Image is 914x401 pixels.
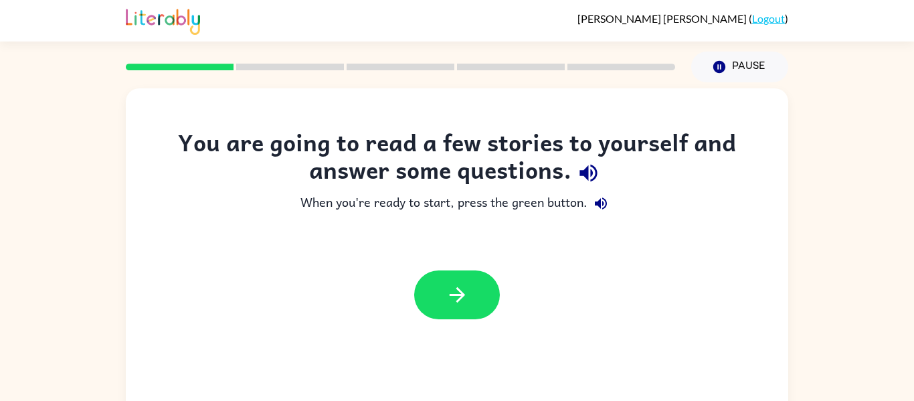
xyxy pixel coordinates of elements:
div: You are going to read a few stories to yourself and answer some questions. [153,129,761,190]
img: Literably [126,5,200,35]
button: Pause [691,52,788,82]
span: [PERSON_NAME] [PERSON_NAME] [577,12,749,25]
a: Logout [752,12,785,25]
div: When you're ready to start, press the green button. [153,190,761,217]
div: ( ) [577,12,788,25]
